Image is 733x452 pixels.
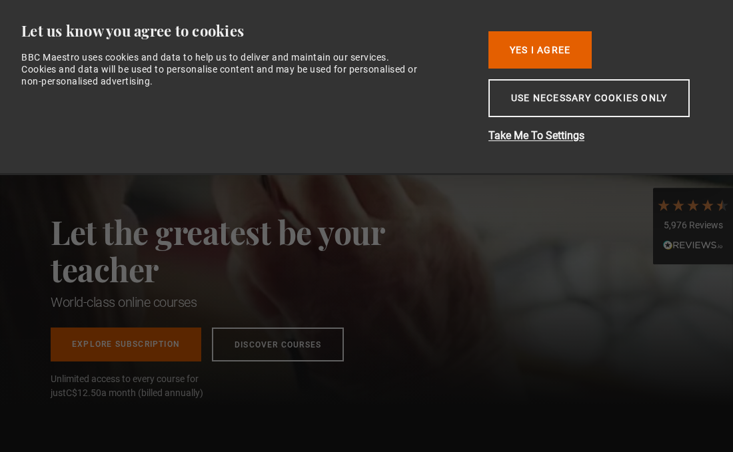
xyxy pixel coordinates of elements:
[663,240,723,250] img: REVIEWS.io
[656,198,730,212] div: 4.7 Stars
[51,293,444,312] h1: World-class online courses
[488,79,690,117] button: Use necessary cookies only
[21,51,423,88] div: BBC Maestro uses cookies and data to help us to deliver and maintain our services. Cookies and da...
[51,372,231,400] span: Unlimited access to every course for just a month (billed annually)
[488,128,702,144] button: Take Me To Settings
[212,328,344,361] a: Discover Courses
[66,387,101,398] span: C$12.50
[488,31,592,69] button: Yes I Agree
[656,238,730,254] div: Read All Reviews
[653,188,733,265] div: 5,976 ReviewsRead All Reviews
[21,21,468,41] div: Let us know you agree to cookies
[51,213,444,288] h2: Let the greatest be your teacher
[656,219,730,232] div: 5,976 Reviews
[51,328,201,361] a: Explore Subscription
